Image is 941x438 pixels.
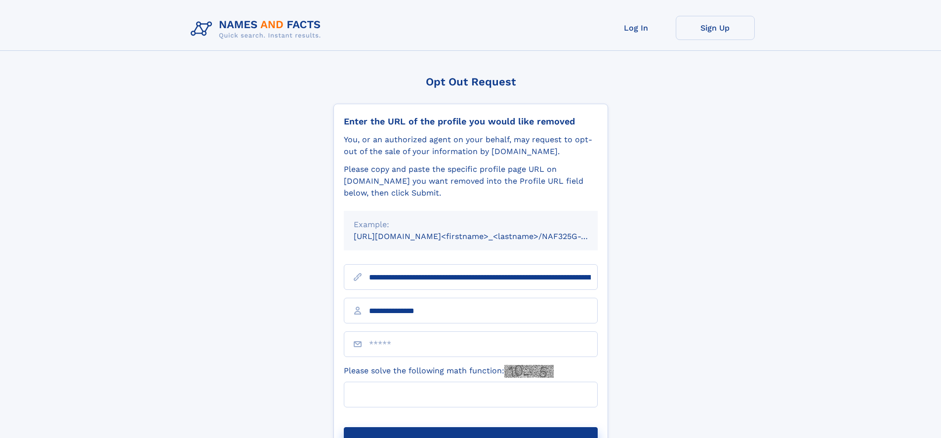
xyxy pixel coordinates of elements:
img: Logo Names and Facts [187,16,329,42]
div: Enter the URL of the profile you would like removed [344,116,598,127]
a: Log In [597,16,676,40]
a: Sign Up [676,16,755,40]
div: Opt Out Request [333,76,608,88]
label: Please solve the following math function: [344,365,554,378]
div: Example: [354,219,588,231]
div: You, or an authorized agent on your behalf, may request to opt-out of the sale of your informatio... [344,134,598,158]
div: Please copy and paste the specific profile page URL on [DOMAIN_NAME] you want removed into the Pr... [344,163,598,199]
small: [URL][DOMAIN_NAME]<firstname>_<lastname>/NAF325G-xxxxxxxx [354,232,616,241]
